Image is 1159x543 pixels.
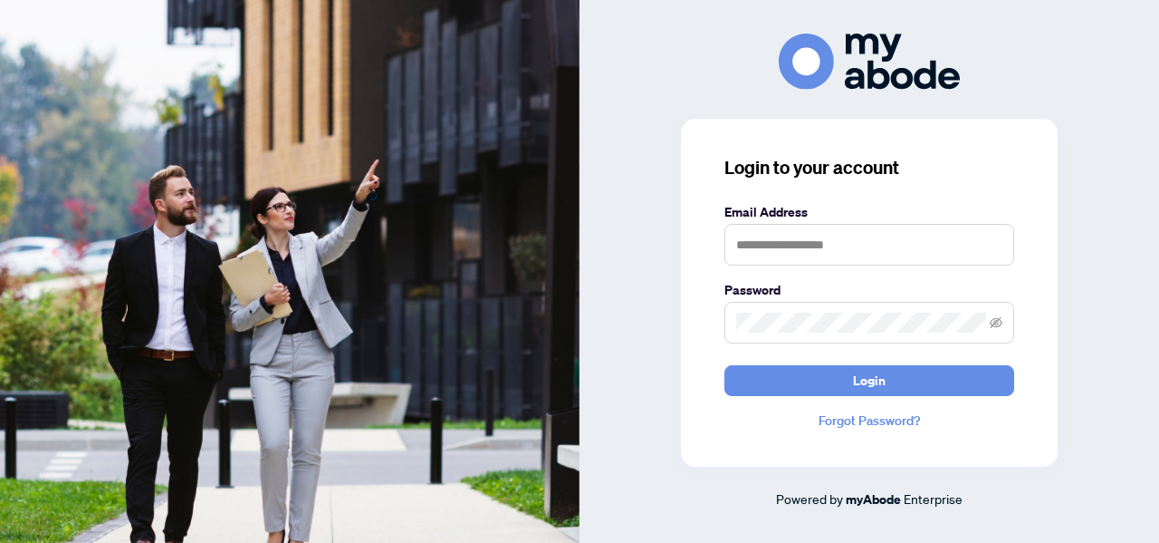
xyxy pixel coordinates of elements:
a: myAbode [846,490,901,509]
label: Password [724,280,1014,300]
a: Forgot Password? [724,411,1014,431]
span: eye-invisible [990,316,1002,329]
img: ma-logo [779,34,960,89]
span: Login [853,366,886,395]
h3: Login to your account [724,155,1014,180]
label: Email Address [724,202,1014,222]
span: Enterprise [904,490,963,507]
button: Login [724,365,1014,396]
span: Powered by [776,490,843,507]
